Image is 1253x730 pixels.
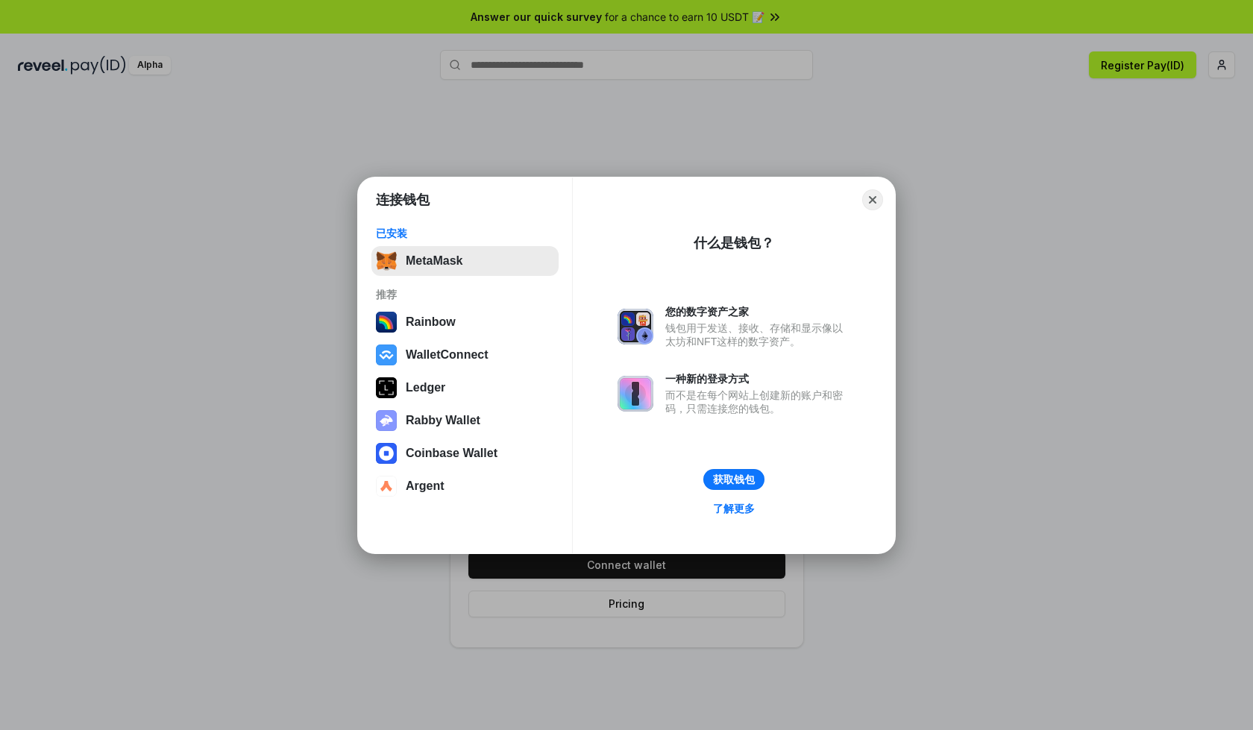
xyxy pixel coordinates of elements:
[371,373,559,403] button: Ledger
[376,443,397,464] img: svg+xml,%3Csvg%20width%3D%2228%22%20height%3D%2228%22%20viewBox%3D%220%200%2028%2028%22%20fill%3D...
[713,473,755,486] div: 获取钱包
[371,471,559,501] button: Argent
[704,499,764,518] a: 了解更多
[376,344,397,365] img: svg+xml,%3Csvg%20width%3D%2228%22%20height%3D%2228%22%20viewBox%3D%220%200%2028%2028%22%20fill%3D...
[694,234,774,252] div: 什么是钱包？
[703,469,764,490] button: 获取钱包
[371,340,559,370] button: WalletConnect
[406,381,445,394] div: Ledger
[406,254,462,268] div: MetaMask
[376,227,554,240] div: 已安装
[376,410,397,431] img: svg+xml,%3Csvg%20xmlns%3D%22http%3A%2F%2Fwww.w3.org%2F2000%2Fsvg%22%20fill%3D%22none%22%20viewBox...
[406,479,445,493] div: Argent
[376,377,397,398] img: svg+xml,%3Csvg%20xmlns%3D%22http%3A%2F%2Fwww.w3.org%2F2000%2Fsvg%22%20width%3D%2228%22%20height%3...
[665,388,850,415] div: 而不是在每个网站上创建新的账户和密码，只需连接您的钱包。
[406,414,480,427] div: Rabby Wallet
[665,372,850,386] div: 一种新的登录方式
[376,191,430,209] h1: 连接钱包
[665,321,850,348] div: 钱包用于发送、接收、存储和显示像以太坊和NFT这样的数字资产。
[406,447,497,460] div: Coinbase Wallet
[376,312,397,333] img: svg+xml,%3Csvg%20width%3D%22120%22%20height%3D%22120%22%20viewBox%3D%220%200%20120%20120%22%20fil...
[862,189,883,210] button: Close
[665,305,850,318] div: 您的数字资产之家
[376,251,397,271] img: svg+xml,%3Csvg%20fill%3D%22none%22%20height%3D%2233%22%20viewBox%3D%220%200%2035%2033%22%20width%...
[618,309,653,344] img: svg+xml,%3Csvg%20xmlns%3D%22http%3A%2F%2Fwww.w3.org%2F2000%2Fsvg%22%20fill%3D%22none%22%20viewBox...
[376,476,397,497] img: svg+xml,%3Csvg%20width%3D%2228%22%20height%3D%2228%22%20viewBox%3D%220%200%2028%2028%22%20fill%3D...
[406,315,456,329] div: Rainbow
[713,502,755,515] div: 了解更多
[371,307,559,337] button: Rainbow
[371,406,559,435] button: Rabby Wallet
[376,288,554,301] div: 推荐
[618,376,653,412] img: svg+xml,%3Csvg%20xmlns%3D%22http%3A%2F%2Fwww.w3.org%2F2000%2Fsvg%22%20fill%3D%22none%22%20viewBox...
[406,348,489,362] div: WalletConnect
[371,246,559,276] button: MetaMask
[371,438,559,468] button: Coinbase Wallet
